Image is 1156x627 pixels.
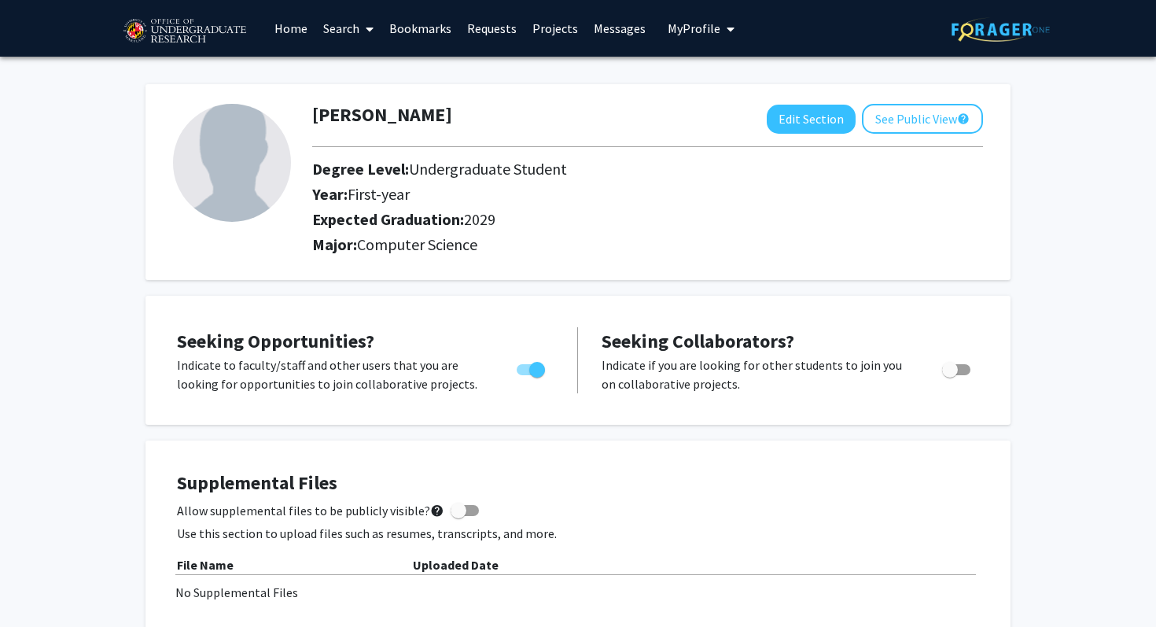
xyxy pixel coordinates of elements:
span: Computer Science [357,234,477,254]
span: Seeking Opportunities? [177,329,374,353]
b: File Name [177,557,234,573]
button: Edit Section [767,105,856,134]
h2: Expected Graduation: [312,210,895,229]
span: 2029 [464,209,495,229]
div: Toggle [510,356,554,379]
a: Requests [459,1,525,56]
p: Indicate to faculty/staff and other users that you are looking for opportunities to join collabor... [177,356,487,393]
h1: [PERSON_NAME] [312,104,452,127]
p: Use this section to upload files such as resumes, transcripts, and more. [177,524,979,543]
a: Bookmarks [381,1,459,56]
a: Messages [586,1,653,56]
span: First-year [348,184,410,204]
img: ForagerOne Logo [952,17,1050,42]
p: Indicate if you are looking for other students to join you on collaborative projects. [602,356,912,393]
img: University of Maryland Logo [118,12,251,51]
span: My Profile [668,20,720,36]
div: No Supplemental Files [175,583,981,602]
b: Uploaded Date [413,557,499,573]
span: Seeking Collaborators? [602,329,794,353]
iframe: Chat [12,556,67,615]
div: Toggle [936,356,979,379]
button: See Public View [862,104,983,134]
mat-icon: help [430,501,444,520]
mat-icon: help [957,109,970,128]
h2: Degree Level: [312,160,895,179]
span: Allow supplemental files to be publicly visible? [177,501,444,520]
h4: Supplemental Files [177,472,979,495]
span: Undergraduate Student [409,159,567,179]
a: Search [315,1,381,56]
a: Home [267,1,315,56]
a: Projects [525,1,586,56]
img: Profile Picture [173,104,291,222]
h2: Major: [312,235,983,254]
h2: Year: [312,185,895,204]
